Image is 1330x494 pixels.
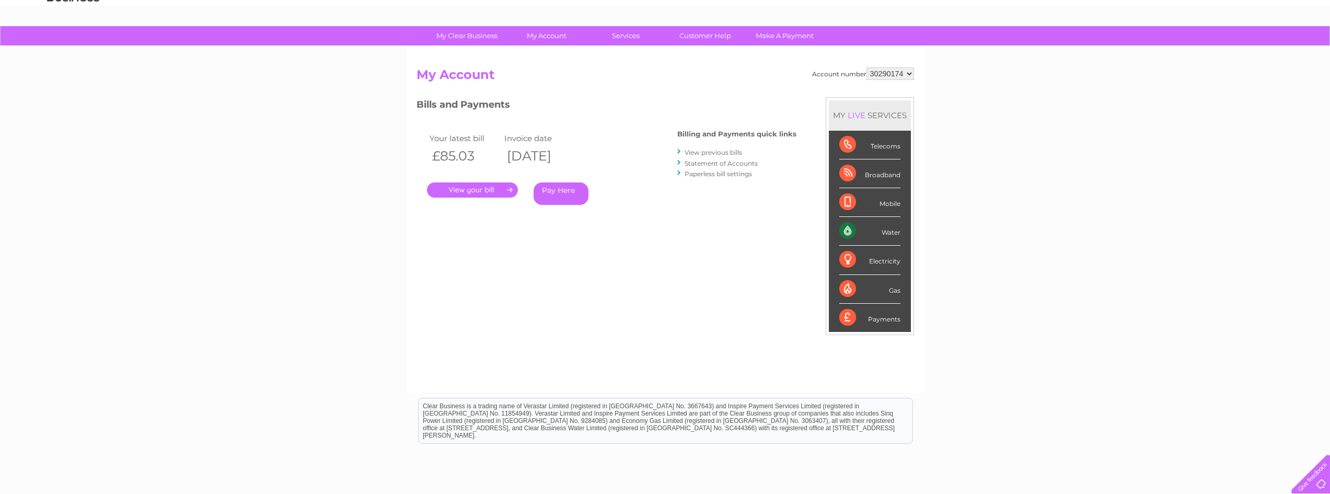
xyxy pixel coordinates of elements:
[417,67,914,87] h2: My Account
[662,26,748,45] a: Customer Help
[1146,44,1166,52] a: Water
[417,97,796,116] h3: Bills and Payments
[1260,44,1286,52] a: Contact
[534,182,588,205] a: Pay Here
[829,100,911,130] div: MY SERVICES
[839,188,900,217] div: Mobile
[427,145,502,167] th: £85.03
[677,130,796,138] h4: Billing and Payments quick links
[839,304,900,332] div: Payments
[839,131,900,159] div: Telecoms
[1172,44,1195,52] a: Energy
[685,159,758,167] a: Statement of Accounts
[839,217,900,246] div: Water
[427,182,518,198] a: .
[47,27,100,59] img: logo.png
[846,110,868,120] div: LIVE
[1296,44,1320,52] a: Log out
[839,275,900,304] div: Gas
[742,26,828,45] a: Make A Payment
[685,170,752,178] a: Paperless bill settings
[1133,5,1205,18] a: 0333 014 3131
[685,148,742,156] a: View previous bills
[502,145,577,167] th: [DATE]
[419,6,912,51] div: Clear Business is a trading name of Verastar Limited (registered in [GEOGRAPHIC_DATA] No. 3667643...
[502,131,577,145] td: Invoice date
[1239,44,1254,52] a: Blog
[839,159,900,188] div: Broadband
[503,26,589,45] a: My Account
[1201,44,1233,52] a: Telecoms
[812,67,914,80] div: Account number
[583,26,669,45] a: Services
[424,26,510,45] a: My Clear Business
[427,131,502,145] td: Your latest bill
[839,246,900,274] div: Electricity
